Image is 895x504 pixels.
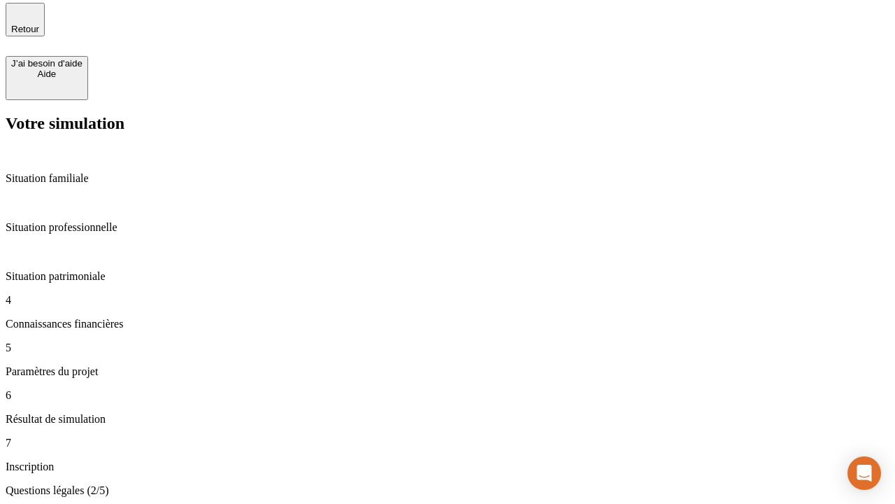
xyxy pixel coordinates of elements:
p: 7 [6,437,889,449]
button: J’ai besoin d'aideAide [6,56,88,100]
h2: Votre simulation [6,114,889,133]
p: Inscription [6,461,889,473]
p: Situation familiale [6,172,889,185]
p: Situation professionnelle [6,221,889,234]
p: Connaissances financières [6,318,889,330]
p: Paramètres du projet [6,365,889,378]
p: 5 [6,342,889,354]
span: Retour [11,24,39,34]
p: Questions légales (2/5) [6,484,889,497]
p: Situation patrimoniale [6,270,889,283]
div: Aide [11,69,83,79]
p: 4 [6,294,889,307]
div: J’ai besoin d'aide [11,58,83,69]
div: Open Intercom Messenger [847,456,881,490]
p: Résultat de simulation [6,413,889,426]
button: Retour [6,3,45,36]
p: 6 [6,389,889,402]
